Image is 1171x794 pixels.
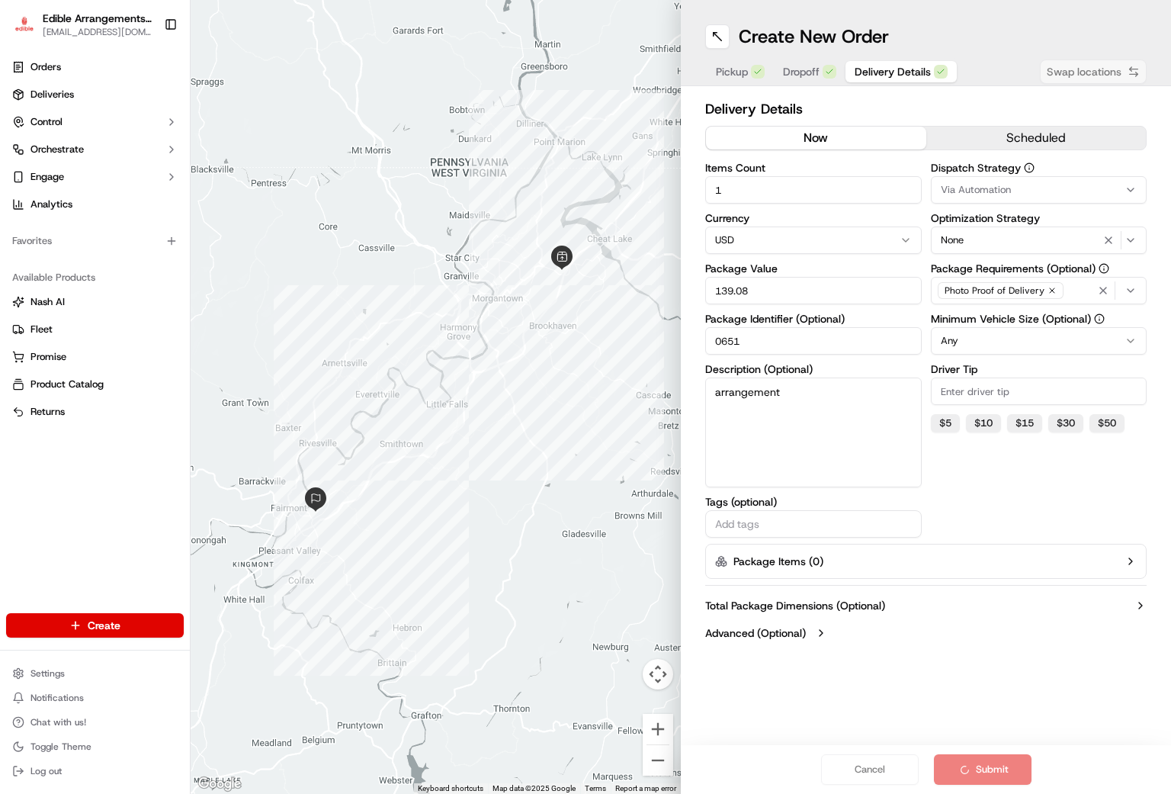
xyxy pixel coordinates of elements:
[6,345,184,369] button: Promise
[931,277,1147,304] button: Photo Proof of Delivery
[931,227,1147,254] button: None
[144,342,245,357] span: API Documentation
[9,336,123,363] a: 📗Knowledge Base
[15,223,40,247] img: Masood Aslam
[107,378,184,391] a: Powered byPylon
[15,146,43,174] img: 1736555255976-a54dd68f-1ca7-489b-9aae-adbdc363a1c4
[1094,313,1105,324] button: Minimum Vehicle Size (Optional)
[15,264,40,294] img: Wisdom Oko
[30,716,86,728] span: Chat with us!
[6,290,184,314] button: Nash AI
[30,143,84,156] span: Orchestrate
[6,6,158,43] button: Edible Arrangements - Morgantown, WVEdible Arrangements - [GEOGRAPHIC_DATA], [GEOGRAPHIC_DATA][EM...
[30,60,61,74] span: Orders
[6,736,184,757] button: Toggle Theme
[712,515,915,533] input: Add tags
[30,198,72,211] span: Analytics
[705,176,922,204] input: Enter items count
[12,323,178,336] a: Fleet
[43,26,152,38] button: [EMAIL_ADDRESS][DOMAIN_NAME]
[931,176,1147,204] button: Via Automation
[1024,162,1035,173] button: Dispatch Strategy
[43,11,152,26] button: Edible Arrangements - [GEOGRAPHIC_DATA], [GEOGRAPHIC_DATA]
[716,64,748,79] span: Pickup
[705,544,1147,579] button: Package Items (0)
[931,213,1147,223] label: Optimization Strategy
[15,199,102,211] div: Past conversations
[6,265,184,290] div: Available Products
[705,598,1147,613] button: Total Package Dimensions (Optional)
[6,317,184,342] button: Fleet
[32,146,59,174] img: 9188753566659_6852d8bf1fb38e338040_72.png
[194,774,245,794] img: Google
[6,55,184,79] a: Orders
[615,784,676,792] a: Report a map error
[12,14,37,36] img: Edible Arrangements - Morgantown, WV
[705,625,806,641] label: Advanced (Optional)
[30,692,84,704] span: Notifications
[30,741,91,753] span: Toggle Theme
[931,378,1147,405] input: Enter driver tip
[15,62,278,86] p: Welcome 👋
[643,714,673,744] button: Zoom in
[6,372,184,397] button: Product Catalog
[931,313,1147,324] label: Minimum Vehicle Size (Optional)
[40,99,274,115] input: Got a question? Start typing here...
[855,64,931,79] span: Delivery Details
[30,88,74,101] span: Deliveries
[88,618,120,633] span: Create
[783,64,820,79] span: Dropoff
[123,336,251,363] a: 💻API Documentation
[1089,414,1124,432] button: $50
[165,278,171,291] span: •
[1099,263,1109,274] button: Package Requirements (Optional)
[30,323,53,336] span: Fleet
[705,162,922,173] label: Items Count
[705,213,922,223] label: Currency
[643,745,673,776] button: Zoom out
[30,378,104,391] span: Product Catalog
[12,378,178,391] a: Product Catalog
[739,24,889,49] h1: Create New Order
[30,667,65,680] span: Settings
[705,313,922,324] label: Package Identifier (Optional)
[259,151,278,169] button: Start new chat
[705,378,922,487] textarea: arrangement
[194,774,245,794] a: Open this area in Google Maps (opens a new window)
[6,110,184,134] button: Control
[127,237,132,249] span: •
[6,712,184,733] button: Chat with us!
[6,82,184,107] a: Deliveries
[15,16,46,47] img: Nash
[69,162,210,174] div: We're available if you need us!
[705,327,922,355] input: Enter package identifier
[30,765,62,777] span: Log out
[705,98,1147,120] h2: Delivery Details
[30,115,63,129] span: Control
[236,196,278,214] button: See all
[966,414,1001,432] button: $10
[706,127,926,149] button: now
[926,127,1147,149] button: scheduled
[12,295,178,309] a: Nash AI
[705,598,885,613] label: Total Package Dimensions (Optional)
[705,277,922,304] input: Enter package value
[941,183,1011,197] span: Via Automation
[30,170,64,184] span: Engage
[931,364,1147,374] label: Driver Tip
[6,137,184,162] button: Orchestrate
[15,343,27,355] div: 📗
[6,192,184,217] a: Analytics
[30,342,117,357] span: Knowledge Base
[47,278,162,291] span: Wisdom [PERSON_NAME]
[941,233,964,247] span: None
[492,784,576,792] span: Map data ©2025 Google
[6,165,184,189] button: Engage
[705,263,922,274] label: Package Value
[643,659,673,690] button: Map camera controls
[931,162,1147,173] label: Dispatch Strategy
[6,760,184,782] button: Log out
[705,497,922,507] label: Tags (optional)
[30,405,65,419] span: Returns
